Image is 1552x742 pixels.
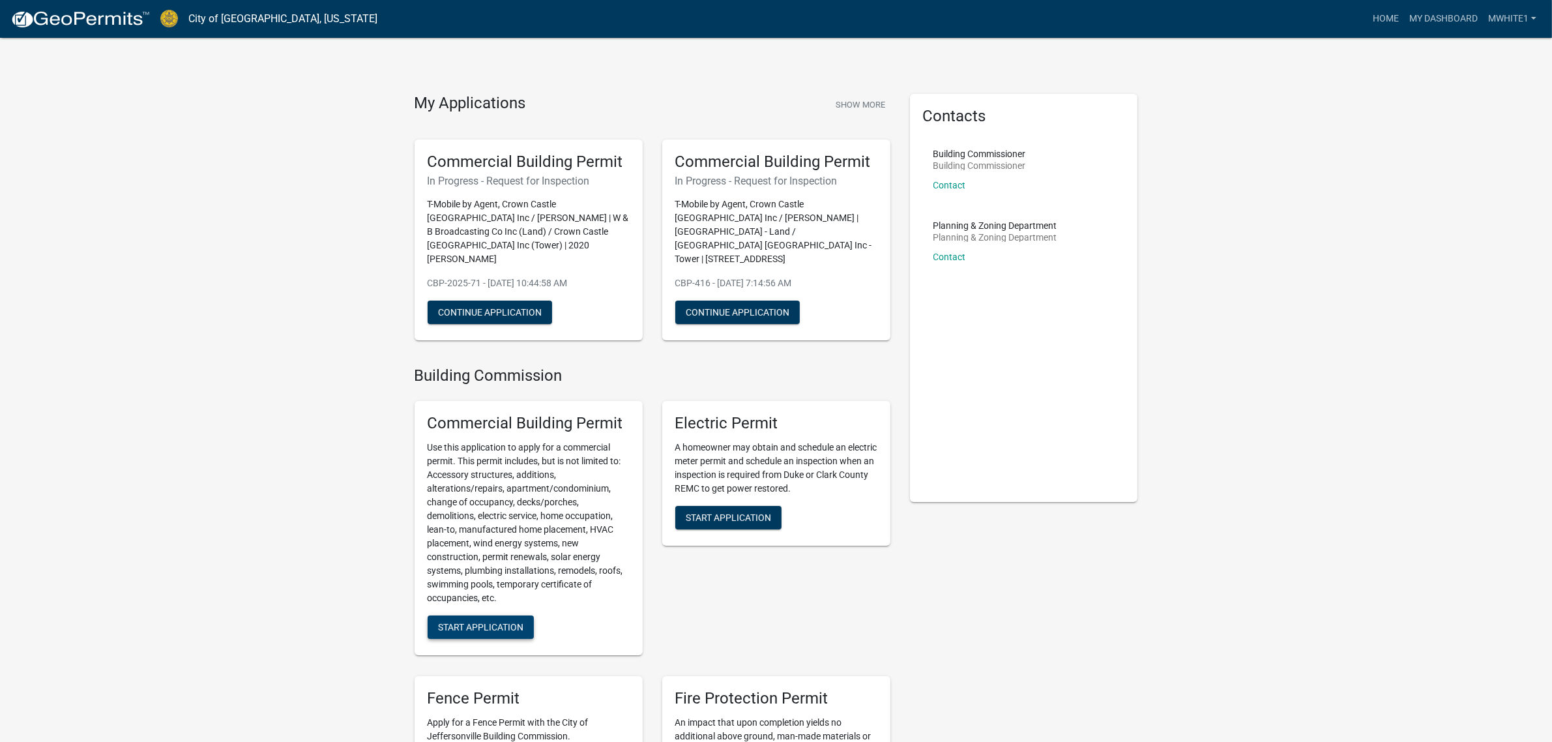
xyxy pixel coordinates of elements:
[933,252,966,262] a: Contact
[675,441,877,496] p: A homeowner may obtain and schedule an electric meter permit and schedule an inspection when an i...
[933,161,1026,170] p: Building Commissioner
[1404,7,1483,31] a: My Dashboard
[415,94,526,113] h4: My Applications
[675,689,877,708] h5: Fire Protection Permit
[686,512,771,523] span: Start Application
[188,8,377,30] a: City of [GEOGRAPHIC_DATA], [US_STATE]
[428,175,630,187] h6: In Progress - Request for Inspection
[1368,7,1404,31] a: Home
[675,414,877,433] h5: Electric Permit
[675,198,877,266] p: T-Mobile by Agent, Crown Castle [GEOGRAPHIC_DATA] Inc / [PERSON_NAME] | [GEOGRAPHIC_DATA] - Land ...
[428,689,630,708] h5: Fence Permit
[428,441,630,605] p: Use this application to apply for a commercial permit. This permit includes, but is not limited t...
[675,153,877,171] h5: Commercial Building Permit
[923,107,1125,126] h5: Contacts
[428,276,630,290] p: CBP-2025-71 - [DATE] 10:44:58 AM
[428,301,552,324] button: Continue Application
[160,10,178,27] img: City of Jeffersonville, Indiana
[415,366,890,385] h4: Building Commission
[933,233,1057,242] p: Planning & Zoning Department
[933,180,966,190] a: Contact
[428,616,534,639] button: Start Application
[933,149,1026,158] p: Building Commissioner
[830,94,890,115] button: Show More
[428,414,630,433] h5: Commercial Building Permit
[933,221,1057,230] p: Planning & Zoning Department
[428,153,630,171] h5: Commercial Building Permit
[675,175,877,187] h6: In Progress - Request for Inspection
[428,198,630,266] p: T-Mobile by Agent, Crown Castle [GEOGRAPHIC_DATA] Inc / [PERSON_NAME] | W & B Broadcasting Co Inc...
[1483,7,1542,31] a: MWhite1
[675,276,877,290] p: CBP-416 - [DATE] 7:14:56 AM
[675,506,782,529] button: Start Application
[438,622,523,632] span: Start Application
[675,301,800,324] button: Continue Application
